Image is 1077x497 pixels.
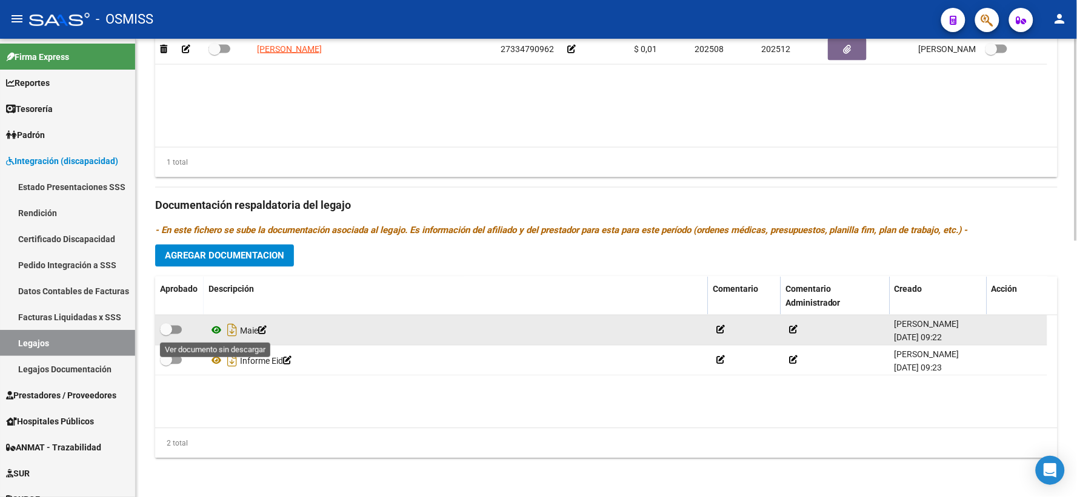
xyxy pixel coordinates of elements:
[761,44,790,54] span: 202512
[155,156,188,170] div: 1 total
[992,285,1018,294] span: Acción
[634,44,657,54] span: $ 0,01
[155,245,294,267] button: Agregar Documentacion
[895,333,942,343] span: [DATE] 09:22
[224,351,240,370] i: Descargar documento
[155,277,204,317] datatable-header-cell: Aprobado
[6,441,101,454] span: ANMAT - Trazabilidad
[224,321,240,340] i: Descargar documento
[987,277,1047,317] datatable-header-cell: Acción
[1053,12,1067,26] mat-icon: person
[6,76,50,90] span: Reportes
[155,437,188,450] div: 2 total
[895,285,922,294] span: Creado
[160,285,198,294] span: Aprobado
[1036,456,1065,485] div: Open Intercom Messenger
[895,320,959,329] span: [PERSON_NAME]
[919,44,1014,54] span: [PERSON_NAME] [DATE]
[713,285,758,294] span: Comentario
[890,277,987,317] datatable-header-cell: Creado
[208,285,254,294] span: Descripción
[6,467,30,480] span: SUR
[501,44,554,54] span: 27334790962
[6,415,94,428] span: Hospitales Públicos
[10,12,24,26] mat-icon: menu
[895,350,959,360] span: [PERSON_NAME]
[6,128,45,142] span: Padrón
[208,321,703,340] div: Maie
[6,154,118,168] span: Integración (discapacidad)
[708,277,781,317] datatable-header-cell: Comentario
[6,389,116,402] span: Prestadores / Proveedores
[204,277,708,317] datatable-header-cell: Descripción
[6,102,53,116] span: Tesorería
[6,50,69,64] span: Firma Express
[155,197,1058,214] h3: Documentación respaldatoria del legajo
[96,6,153,33] span: - OSMISS
[155,225,968,236] i: - En este fichero se sube la documentación asociada al legajo. Es información del afiliado y del ...
[895,363,942,373] span: [DATE] 09:23
[257,44,322,54] span: [PERSON_NAME]
[165,251,284,262] span: Agregar Documentacion
[785,285,841,308] span: Comentario Administrador
[781,277,890,317] datatable-header-cell: Comentario Administrador
[695,44,724,54] span: 202508
[208,351,703,370] div: Informe Eid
